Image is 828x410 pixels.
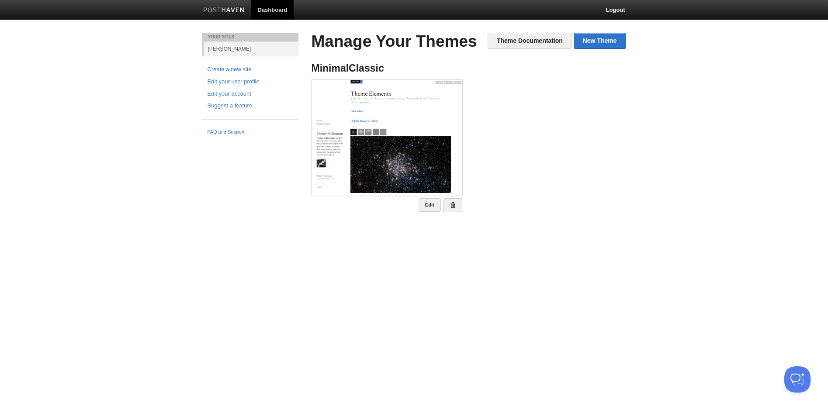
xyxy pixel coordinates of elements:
a: Edit your user profile [208,77,293,86]
a: New Theme [574,33,626,49]
h2: Manage Your Themes [312,33,626,51]
a: FAQ and Support [208,128,293,136]
a: [PERSON_NAME] [204,41,298,56]
li: Your Sites [202,33,298,41]
a: Edit your account [208,90,293,99]
img: Posthaven-bar [203,7,245,14]
img: Screenshot [312,80,462,193]
a: Theme Documentation [488,33,572,49]
a: Suggest a feature [208,101,293,110]
h4: MinimalClassic [312,63,462,74]
iframe: Help Scout Beacon - Open [784,366,811,393]
a: Edit [419,198,441,212]
a: Create a new site [208,65,293,74]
